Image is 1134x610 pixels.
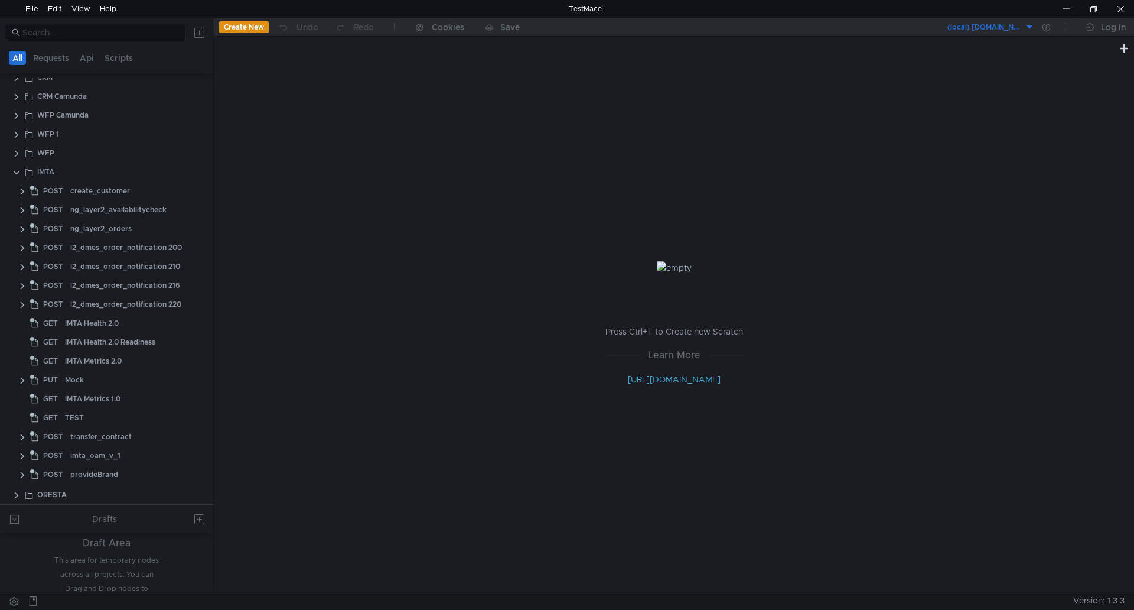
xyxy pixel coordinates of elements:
span: GET [43,314,58,332]
span: POST [43,447,63,465]
div: create_customer [70,182,130,200]
div: Save [500,23,520,31]
div: Drafts [92,512,117,526]
span: POST [43,428,63,446]
div: IMTA Metrics 1.0 [65,390,120,408]
div: WFP Camunda [37,106,89,124]
div: IMTA Health 2.0 Readiness [65,333,155,351]
span: PUT [43,371,58,389]
span: POST [43,182,63,200]
div: WFP [37,144,54,162]
button: Api [76,51,97,65]
span: POST [43,220,63,238]
div: Cookies [432,20,464,34]
div: Undo [296,20,318,34]
input: Search... [22,26,178,39]
div: ORESTA [37,486,67,504]
button: Requests [30,51,73,65]
span: GET [43,333,58,351]
div: TEST [65,409,84,427]
span: POST [43,239,63,257]
span: GET [43,390,58,408]
div: ng_layer2_availabilitycheck [70,201,167,219]
div: IMTA Health 2.0 [65,314,119,332]
div: CRM Camunda [37,87,87,105]
div: imta_oam_v_1 [70,447,120,465]
div: Redo [353,20,374,34]
span: GET [43,409,58,427]
button: Create New [219,21,269,33]
div: l2_dmes_order_notification 216 [70,277,180,294]
span: GET [43,352,58,370]
span: Learn More [638,348,710,362]
div: l2_dmes_order_notification 220 [70,296,181,313]
span: POST [43,296,63,313]
button: All [9,51,26,65]
div: Log In [1101,20,1126,34]
div: transfer_contract [70,428,132,446]
div: l2_dmes_order_notification 210 [70,258,180,275]
span: Version: 1.3.3 [1073,592,1125,609]
div: (local) [DOMAIN_NAME] [947,22,1022,33]
a: [URL][DOMAIN_NAME] [628,374,721,385]
div: provideBrand [70,466,118,484]
button: Scripts [101,51,136,65]
button: Redo [327,18,382,36]
div: Mock [65,371,84,389]
div: l2_dmes_order_notification 200 [70,239,182,257]
button: Undo [269,18,327,36]
div: IMTA Metrics 2.0 [65,352,122,370]
div: ng_layer2_orders [70,220,132,238]
p: Press Ctrl+T to Create new Scratch [605,325,743,339]
div: WFP 1 [37,125,59,143]
span: POST [43,258,63,275]
button: (local) [DOMAIN_NAME] [947,18,1034,37]
div: IMTA [37,163,54,181]
span: POST [43,277,63,294]
span: POST [43,466,63,484]
span: POST [43,201,63,219]
img: empty [657,261,692,274]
